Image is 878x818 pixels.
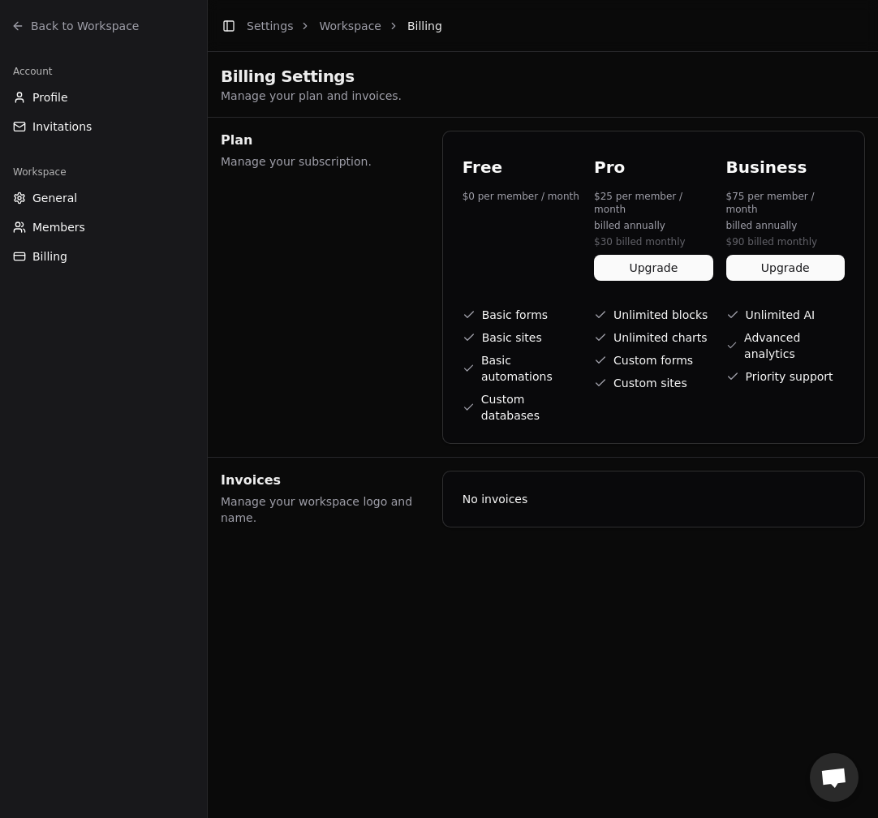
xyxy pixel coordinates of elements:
button: Profile [6,84,200,110]
span: Billing [32,248,67,265]
span: Priority support [746,368,833,385]
div: Business [726,151,845,183]
button: Billing [6,243,200,269]
div: billed annually [726,219,845,232]
a: Workspace [319,19,381,32]
span: Profile [32,89,68,105]
div: No invoices [443,471,864,527]
h1: Billing Settings [221,65,865,88]
div: $30 billed monthly [594,235,712,248]
nav: breadcrumb [247,18,442,34]
div: Account [6,58,200,84]
h2: Invoices [221,471,423,490]
a: Back to Workspace [6,13,200,39]
span: Invitations [32,118,92,135]
p: Manage your subscription. [221,153,423,170]
p: Manage your workspace logo and name. [221,493,423,526]
span: Unlimited AI [746,307,816,323]
span: Back to Workspace [31,18,139,34]
span: General [32,190,77,206]
button: Members [6,214,200,240]
div: Pro [594,151,712,183]
p: Manage your plan and invoices. [221,88,865,104]
span: Custom databases [481,391,581,424]
span: Basic forms [482,307,548,323]
span: Basic sites [482,329,542,346]
button: Upgrade [594,255,712,281]
div: Open chat [810,753,859,802]
h2: Plan [221,131,423,150]
div: $75 per member / month [726,190,845,216]
span: Unlimited charts [613,329,708,346]
span: Basic automations [481,352,581,385]
button: Invitations [6,114,200,140]
span: Advanced analytics [744,329,845,362]
button: Upgrade [726,255,845,281]
div: Workspace [6,159,200,185]
div: $90 billed monthly [726,235,845,248]
button: General [6,185,200,211]
span: Billing [407,18,442,34]
div: $0 per member / month [463,190,581,203]
span: Members [32,219,85,235]
div: Free [463,151,581,183]
span: Custom forms [613,352,693,368]
div: billed annually [594,219,712,232]
div: $25 per member / month [594,190,712,216]
span: Custom sites [613,375,687,391]
a: Settings [247,19,293,32]
span: Unlimited blocks [613,307,708,323]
